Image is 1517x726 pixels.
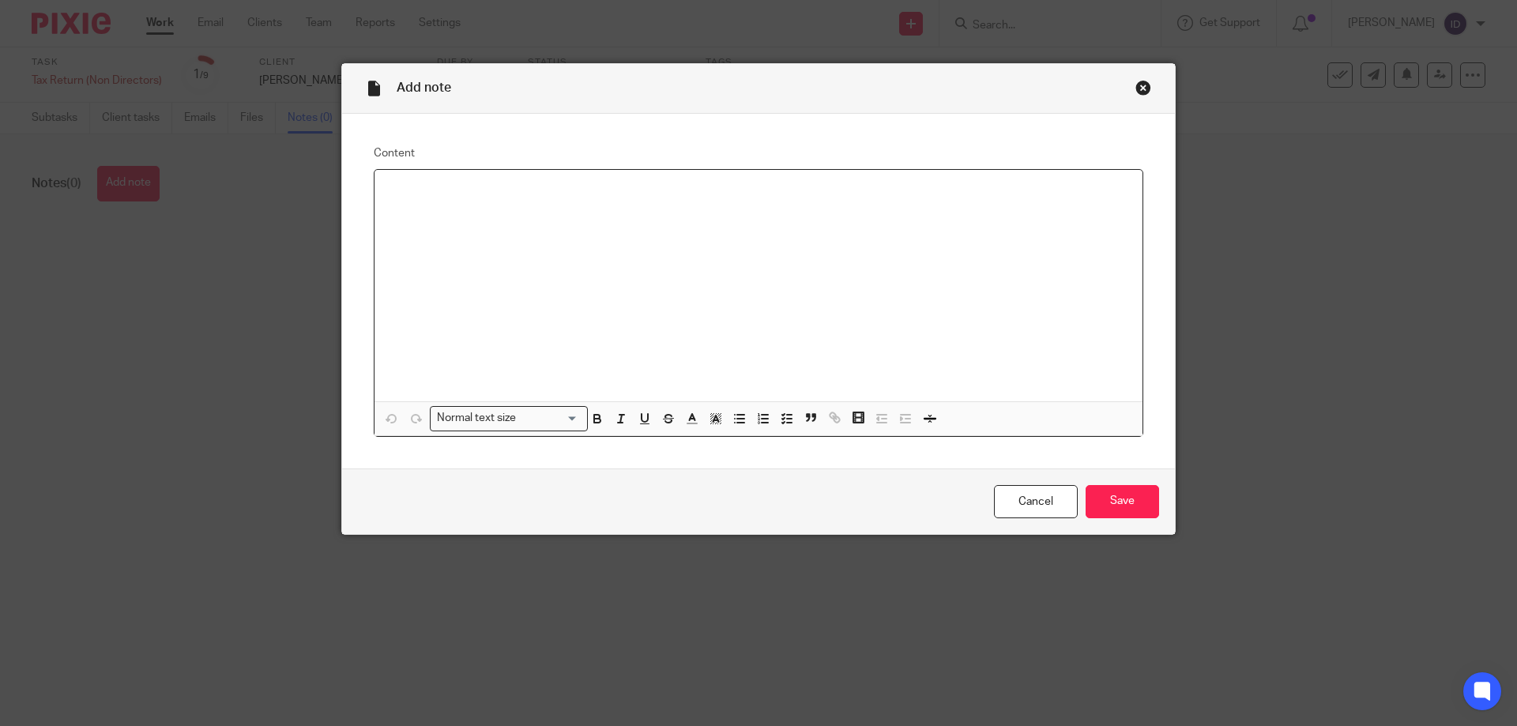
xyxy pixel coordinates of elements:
[521,410,578,427] input: Search for option
[994,485,1078,519] a: Cancel
[430,406,588,431] div: Search for option
[397,81,451,94] span: Add note
[374,145,1143,161] label: Content
[1086,485,1159,519] input: Save
[1135,80,1151,96] div: Close this dialog window
[434,410,520,427] span: Normal text size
